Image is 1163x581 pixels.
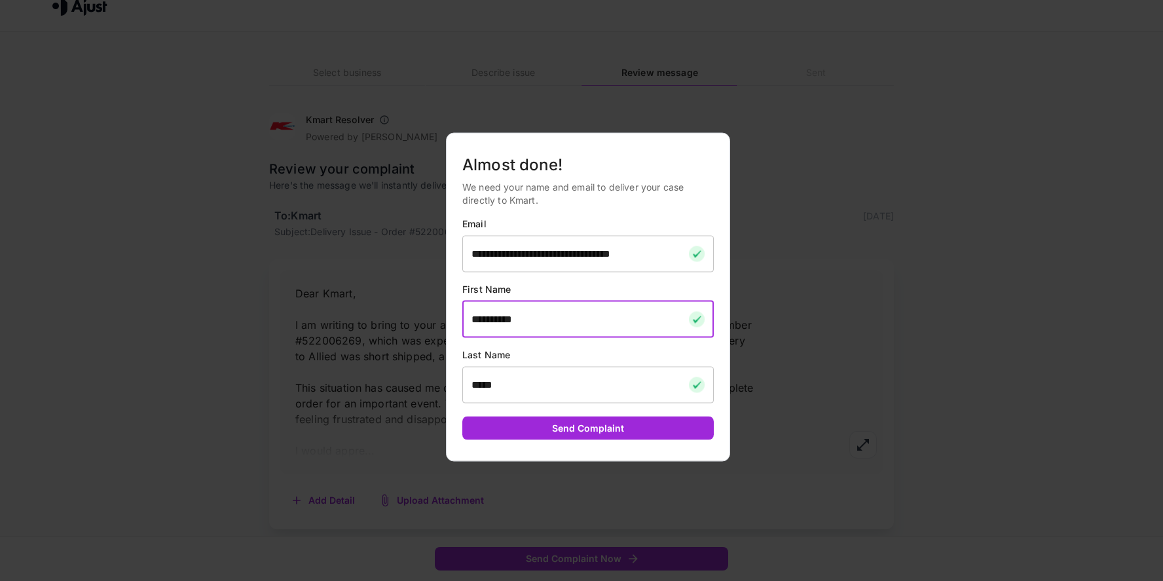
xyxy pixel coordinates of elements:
[462,348,714,361] p: Last Name
[462,282,714,295] p: First Name
[462,154,714,175] h5: Almost done!
[689,311,705,327] img: checkmark
[689,246,705,261] img: checkmark
[689,377,705,392] img: checkmark
[462,416,714,440] button: Send Complaint
[462,217,714,230] p: Email
[462,180,714,206] p: We need your name and email to deliver your case directly to Kmart.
